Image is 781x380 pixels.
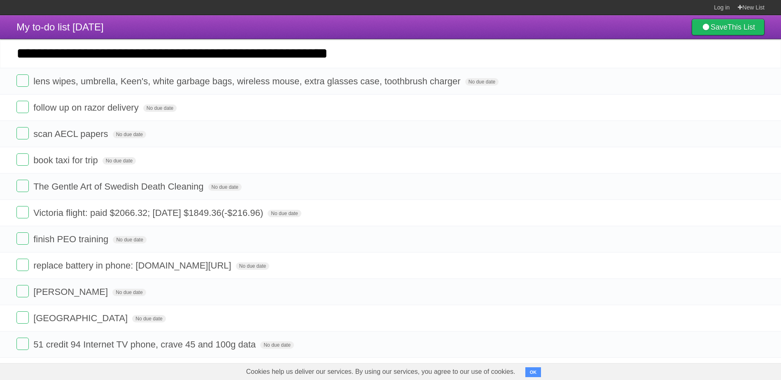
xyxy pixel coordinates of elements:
[33,208,265,218] span: Victoria flight: paid $2066.32; [DATE] $1849.36(-$216.96)
[16,285,29,297] label: Done
[16,153,29,166] label: Done
[132,315,166,322] span: No due date
[692,19,765,35] a: SaveThis List
[33,181,205,192] span: The Gentle Art of Swedish Death Cleaning
[112,289,146,296] span: No due date
[16,127,29,139] label: Done
[113,236,146,243] span: No due date
[16,338,29,350] label: Done
[16,259,29,271] label: Done
[33,339,258,350] span: 51 credit 94 Internet TV phone, crave 45 and 100g data
[33,155,100,165] span: book taxi for trip
[268,210,301,217] span: No due date
[16,180,29,192] label: Done
[33,287,110,297] span: [PERSON_NAME]
[33,313,130,323] span: [GEOGRAPHIC_DATA]
[525,367,541,377] button: OK
[260,341,294,349] span: No due date
[103,157,136,165] span: No due date
[33,102,141,113] span: follow up on razor delivery
[16,311,29,324] label: Done
[33,234,110,244] span: finish PEO training
[238,364,524,380] span: Cookies help us deliver our services. By using our services, you agree to our use of cookies.
[16,21,104,32] span: My to-do list [DATE]
[727,23,755,31] b: This List
[113,131,146,138] span: No due date
[208,183,242,191] span: No due date
[33,129,110,139] span: scan AECL papers
[33,76,463,86] span: lens wipes, umbrella, Keen's, white garbage bags, wireless mouse, extra glasses case, toothbrush ...
[16,206,29,218] label: Done
[33,260,233,271] span: replace battery in phone: [DOMAIN_NAME][URL]
[16,101,29,113] label: Done
[236,262,269,270] span: No due date
[143,104,177,112] span: No due date
[16,232,29,245] label: Done
[16,74,29,87] label: Done
[465,78,499,86] span: No due date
